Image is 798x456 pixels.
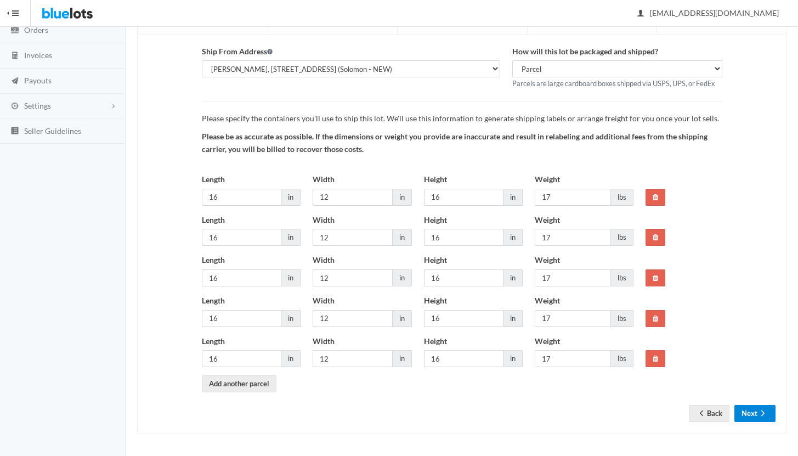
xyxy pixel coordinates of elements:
a: Add another parcel [202,375,276,392]
label: How will this lot be packaged and shipped? [512,46,658,58]
label: Weight [535,173,560,186]
label: Width [313,254,335,267]
span: in [281,189,301,206]
ion-icon: arrow back [696,409,707,419]
label: Height [424,335,447,348]
span: in [281,269,301,286]
span: in [393,310,412,327]
label: Width [313,214,335,227]
span: in [503,350,523,367]
label: Weight [535,254,560,267]
label: Ship From Address [202,46,273,58]
span: [EMAIL_ADDRESS][DOMAIN_NAME] [638,8,779,18]
label: Weight [535,335,560,348]
span: in [503,189,523,206]
span: in [393,229,412,246]
label: Length [202,214,225,227]
span: in [281,310,301,327]
span: in [393,269,412,286]
label: Weight [535,214,560,227]
label: Height [424,295,447,307]
label: Width [313,295,335,307]
span: Payouts [24,76,52,85]
span: lbs [611,229,633,246]
label: Width [313,335,335,348]
ion-icon: arrow forward [757,409,768,419]
ion-icon: calculator [9,51,20,61]
span: in [281,229,301,246]
strong: Please be as accurate as possible. If the dimensions or weight you provide are inaccurate and res... [202,132,708,154]
span: Seller Guidelines [24,126,81,136]
span: in [503,310,523,327]
ion-icon: list box [9,126,20,137]
button: Nextarrow forward [734,405,776,422]
span: lbs [611,350,633,367]
span: Orders [24,25,48,35]
label: Height [424,214,447,227]
label: Length [202,254,225,267]
span: in [503,229,523,246]
label: Height [424,254,447,267]
label: Weight [535,295,560,307]
span: in [503,269,523,286]
a: arrow backBack [689,405,729,422]
span: Settings [24,101,51,110]
label: Width [313,173,335,186]
ion-icon: person [635,9,646,19]
span: in [281,350,301,367]
ion-icon: paper plane [9,76,20,87]
span: lbs [611,269,633,286]
span: in [393,189,412,206]
span: Invoices [24,50,52,60]
p: Please specify the containers you'll use to ship this lot. We'll use this information to generate... [202,112,722,125]
label: Height [424,173,447,186]
label: Length [202,335,225,348]
ion-icon: cog [9,102,20,112]
span: lbs [611,189,633,206]
label: Length [202,295,225,307]
span: in [393,350,412,367]
ion-icon: cash [9,26,20,36]
span: lbs [611,310,633,327]
small: Parcels are large cardboard boxes shipped via USPS, UPS, or FedEx [512,79,715,88]
label: Length [202,173,225,186]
